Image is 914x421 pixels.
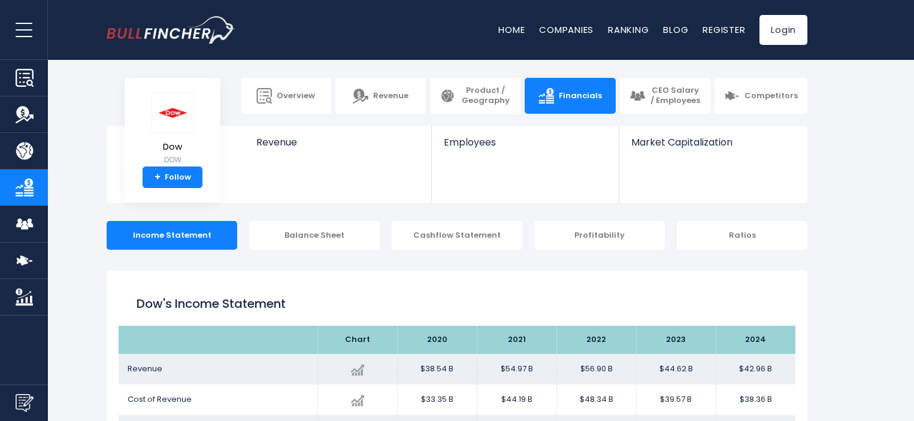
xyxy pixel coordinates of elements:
span: Dow [152,142,193,152]
th: 2020 [397,326,477,354]
div: Balance Sheet [249,221,380,250]
a: Overview [241,78,331,114]
th: 2024 [716,326,795,354]
span: Market Capitalization [631,137,794,148]
a: Revenue [335,78,426,114]
strong: + [155,172,161,183]
span: Revenue [128,363,162,374]
span: CEO Salary / Employees [650,86,701,106]
span: Financials [559,91,602,101]
small: DOW [152,155,193,165]
a: Employees [432,126,618,168]
td: $56.90 B [556,354,636,384]
h1: Dow's Income Statement [137,295,777,313]
a: Login [759,15,807,45]
td: $42.96 B [716,354,795,384]
span: Competitors [744,91,798,101]
a: Register [703,23,745,36]
td: $44.19 B [477,384,556,415]
span: Employees [444,137,606,148]
span: Overview [277,91,315,101]
td: $39.57 B [636,384,716,415]
span: Cost of Revenue [128,393,192,405]
a: CEO Salary / Employees [620,78,710,114]
div: Income Statement [107,221,237,250]
td: $54.97 B [477,354,556,384]
td: $44.62 B [636,354,716,384]
td: $33.35 B [397,384,477,415]
th: 2021 [477,326,556,354]
td: $48.34 B [556,384,636,415]
a: Companies [539,23,594,36]
a: Financials [525,78,615,114]
a: Dow DOW [151,92,194,167]
td: $38.36 B [716,384,795,415]
span: Revenue [256,137,420,148]
div: Profitability [534,221,665,250]
a: Blog [663,23,688,36]
a: +Follow [143,166,202,188]
th: Chart [317,326,397,354]
div: Cashflow Statement [392,221,522,250]
td: $38.54 B [397,354,477,384]
a: Product / Geography [430,78,520,114]
span: Revenue [373,91,408,101]
a: Market Capitalization [619,126,806,168]
a: Home [498,23,525,36]
a: Go to homepage [107,16,235,44]
a: Competitors [715,78,807,114]
a: Revenue [244,126,432,168]
div: Ratios [677,221,807,250]
th: 2023 [636,326,716,354]
span: Product / Geography [460,86,511,106]
a: Ranking [608,23,649,36]
th: 2022 [556,326,636,354]
img: bullfincher logo [107,16,235,44]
